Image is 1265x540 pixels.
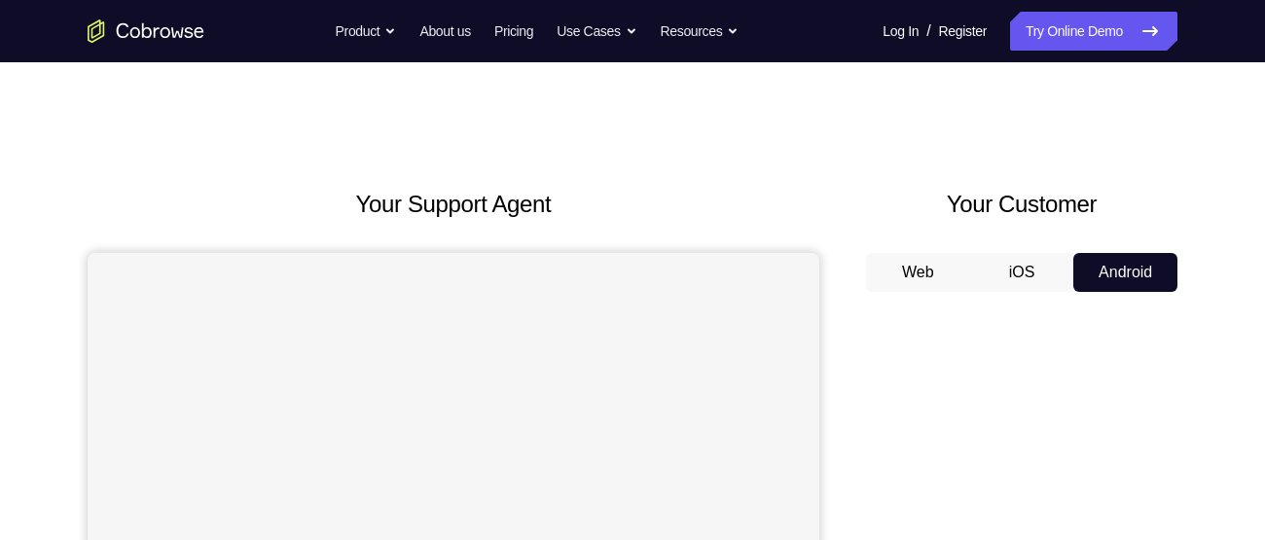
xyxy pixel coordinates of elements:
button: Resources [661,12,740,51]
h2: Your Customer [866,187,1177,222]
a: Pricing [494,12,533,51]
button: Use Cases [557,12,636,51]
a: Log In [883,12,919,51]
a: About us [419,12,470,51]
button: Product [336,12,397,51]
button: Web [866,253,970,292]
button: Android [1073,253,1177,292]
a: Register [939,12,987,51]
a: Go to the home page [88,19,204,43]
button: iOS [970,253,1074,292]
span: / [926,19,930,43]
a: Try Online Demo [1010,12,1177,51]
h2: Your Support Agent [88,187,819,222]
